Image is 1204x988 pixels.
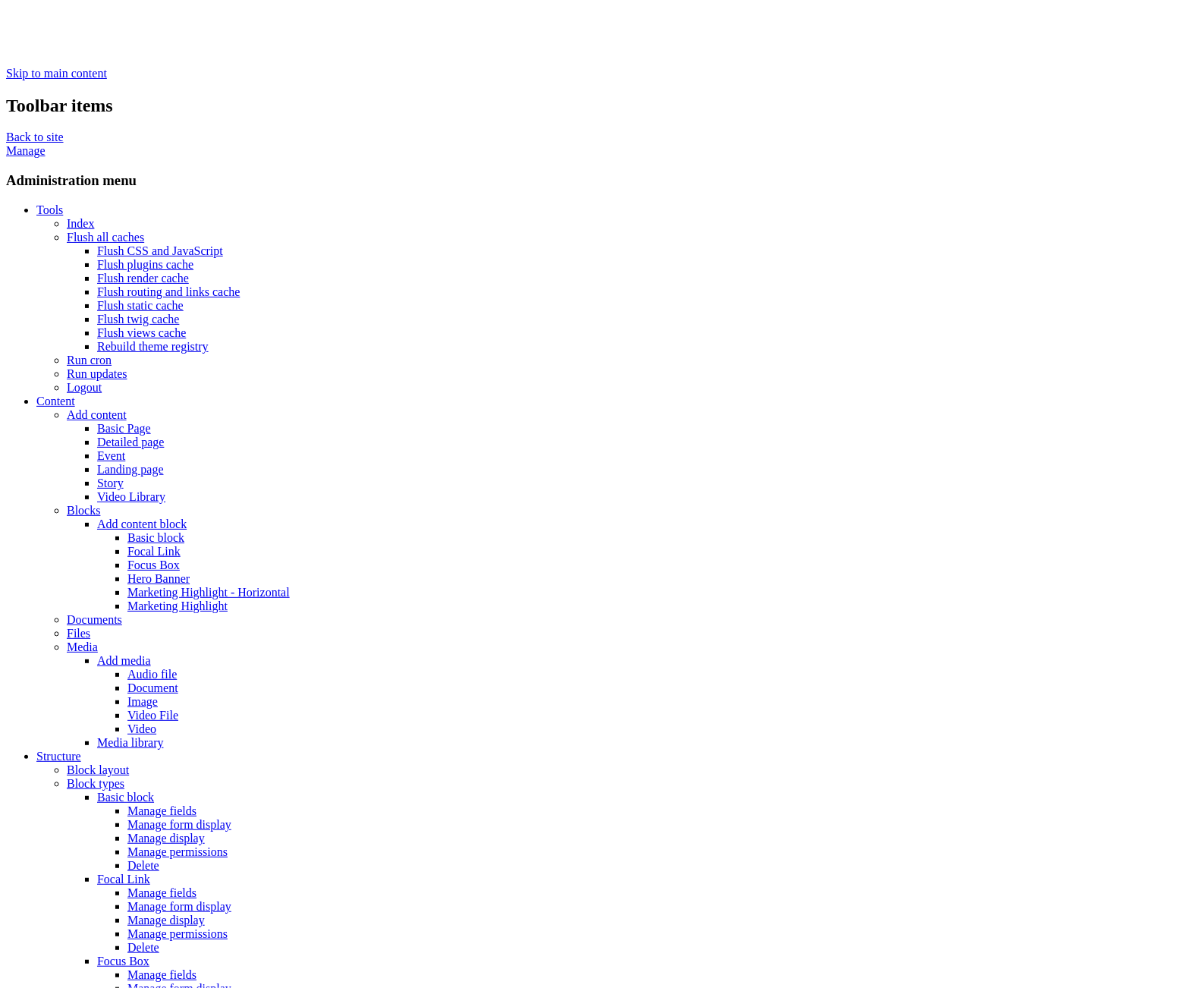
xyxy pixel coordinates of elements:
[36,203,63,216] a: Tools
[67,231,144,244] a: Flush all caches
[127,968,196,981] a: Manage fields
[67,354,112,367] a: Run cron
[97,285,240,298] a: Flush routing and links cache
[97,313,179,326] a: Flush twig cache
[97,791,154,804] a: Basic block
[127,818,231,831] a: Manage form display
[97,299,184,312] a: Flush static cache
[97,463,164,476] a: Landing page
[127,559,180,571] a: Focus Box
[67,640,98,653] a: Media
[127,804,196,817] a: Manage fields
[97,340,209,353] a: Rebuild theme registry
[127,545,181,558] a: Focal Link
[67,217,94,230] a: Index
[97,490,165,503] a: Video Library
[97,326,186,339] a: Flush views cache
[127,681,178,694] a: Document
[6,131,64,143] a: Back to site
[97,244,223,257] a: Flush CSS and JavaScript
[127,845,228,858] a: Manage permissions
[127,572,190,585] a: Hero Banner
[97,436,164,448] a: Detailed page
[97,955,149,968] a: Focus Box
[127,695,158,708] a: Image
[127,832,205,845] a: Manage display
[97,873,150,886] a: Focal Link
[127,900,231,913] a: Manage form display
[67,613,122,626] a: Documents
[97,272,189,285] a: Flush render cache
[6,67,107,80] a: Skip to main content
[67,777,124,790] a: Block types
[127,586,290,599] a: Marketing Highlight - Horizontal
[67,504,100,517] a: Blocks
[6,172,1198,189] h3: Administration menu
[127,531,184,544] a: Basic block
[36,750,81,763] a: Structure
[97,736,164,749] a: Media library
[127,927,228,940] a: Manage permissions
[127,722,156,735] a: Video
[97,422,151,435] a: Basic Page
[127,668,177,681] a: Audio file
[97,518,187,530] a: Add content block
[67,367,127,380] a: Run updates
[127,941,159,954] a: Delete
[127,709,178,722] a: Video File
[67,627,90,640] a: Files
[97,654,151,667] a: Add media
[127,859,159,872] a: Delete
[6,144,46,157] a: Manage
[97,477,124,489] a: Story
[127,914,205,927] a: Manage display
[127,886,196,899] a: Manage fields
[97,449,125,462] a: Event
[36,395,75,407] a: Content
[97,258,193,271] a: Flush plugins cache
[67,381,102,394] a: Logout
[67,408,127,421] a: Add content
[6,96,1198,116] h2: Toolbar items
[67,763,129,776] a: Block layout
[127,599,228,612] a: Marketing Highlight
